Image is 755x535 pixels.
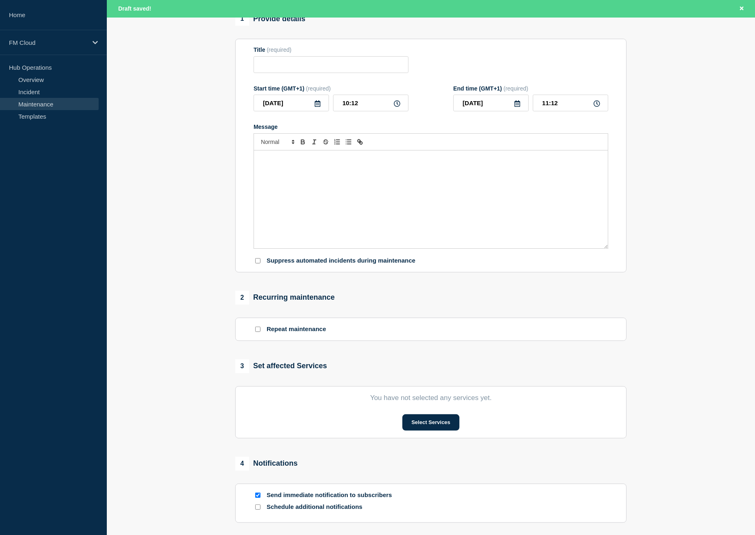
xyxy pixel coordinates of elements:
div: Title [254,46,408,53]
div: Start time (GMT+1) [254,85,408,92]
button: Toggle bulleted list [343,137,354,147]
button: Select Services [402,414,459,431]
button: Toggle link [354,137,366,147]
button: Toggle strikethrough text [320,137,331,147]
button: Close banner [737,4,747,13]
input: Send immediate notification to subscribers [255,493,260,498]
span: (required) [306,85,331,92]
div: Message [254,150,608,248]
span: 1 [235,12,249,26]
span: (required) [267,46,291,53]
div: Message [254,124,608,130]
div: Recurring maintenance [235,291,335,305]
span: 4 [235,457,249,471]
input: YYYY-MM-DD [254,95,329,111]
p: FM Cloud [9,39,87,46]
button: Toggle bold text [297,137,309,147]
p: Send immediate notification to subscribers [267,491,397,499]
span: Draft saved! [118,5,151,12]
input: Repeat maintenance [255,327,260,332]
span: 3 [235,359,249,373]
div: Notifications [235,457,298,471]
input: YYYY-MM-DD [453,95,529,111]
div: Provide details [235,12,305,26]
input: HH:MM [533,95,608,111]
input: Title [254,56,408,73]
input: Schedule additional notifications [255,504,260,510]
input: HH:MM [333,95,408,111]
p: You have not selected any services yet. [254,394,608,402]
p: Suppress automated incidents during maintenance [267,257,415,265]
p: Schedule additional notifications [267,503,397,511]
input: Suppress automated incidents during maintenance [255,258,260,263]
div: Set affected Services [235,359,327,373]
p: Repeat maintenance [267,325,326,333]
span: Font size [257,137,297,147]
span: (required) [503,85,528,92]
button: Toggle italic text [309,137,320,147]
span: 2 [235,291,249,305]
div: End time (GMT+1) [453,85,608,92]
button: Toggle ordered list [331,137,343,147]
